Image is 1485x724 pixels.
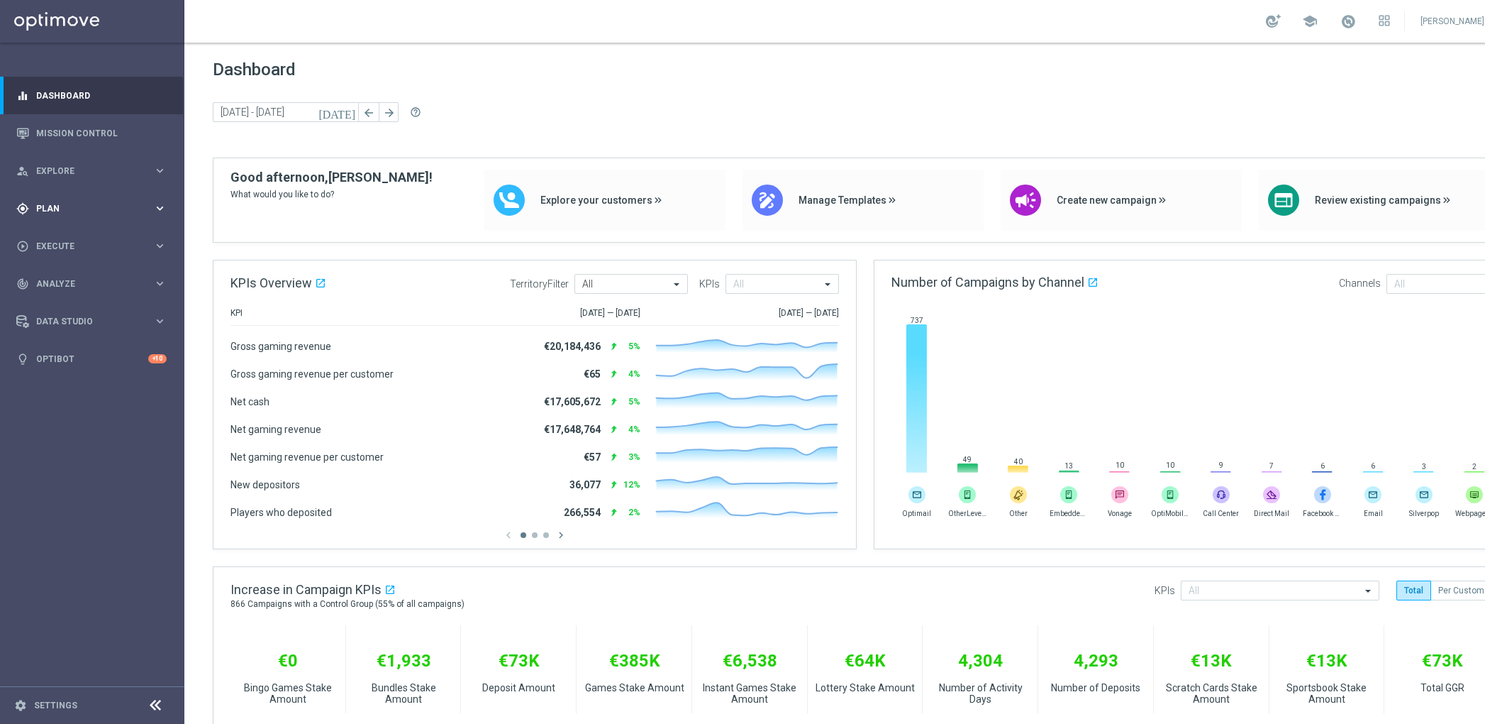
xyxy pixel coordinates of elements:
[16,241,167,252] button: play_circle_outline Execute keyboard_arrow_right
[36,167,153,175] span: Explore
[16,89,29,102] i: equalizer
[36,280,153,288] span: Analyze
[16,278,153,290] div: Analyze
[36,242,153,251] span: Execute
[153,202,167,215] i: keyboard_arrow_right
[153,239,167,253] i: keyboard_arrow_right
[16,77,167,114] div: Dashboard
[148,354,167,363] div: +10
[16,90,167,102] button: equalizer Dashboard
[16,315,153,328] div: Data Studio
[16,165,167,177] button: person_search Explore keyboard_arrow_right
[153,314,167,328] i: keyboard_arrow_right
[16,165,153,177] div: Explore
[16,165,29,177] i: person_search
[36,114,167,152] a: Mission Control
[36,340,148,378] a: Optibot
[16,316,167,327] button: Data Studio keyboard_arrow_right
[16,202,153,215] div: Plan
[153,164,167,177] i: keyboard_arrow_right
[36,204,153,213] span: Plan
[16,340,167,378] div: Optibot
[16,203,167,214] button: gps_fixed Plan keyboard_arrow_right
[16,278,167,290] button: track_changes Analyze keyboard_arrow_right
[14,699,27,712] i: settings
[16,240,153,253] div: Execute
[1302,13,1318,29] span: school
[16,278,29,290] i: track_changes
[153,277,167,290] i: keyboard_arrow_right
[34,701,77,710] a: Settings
[16,114,167,152] div: Mission Control
[16,353,29,366] i: lightbulb
[36,77,167,114] a: Dashboard
[16,240,29,253] i: play_circle_outline
[16,202,29,215] i: gps_fixed
[16,128,167,139] button: Mission Control
[16,353,167,365] button: lightbulb Optibot +10
[36,317,153,326] span: Data Studio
